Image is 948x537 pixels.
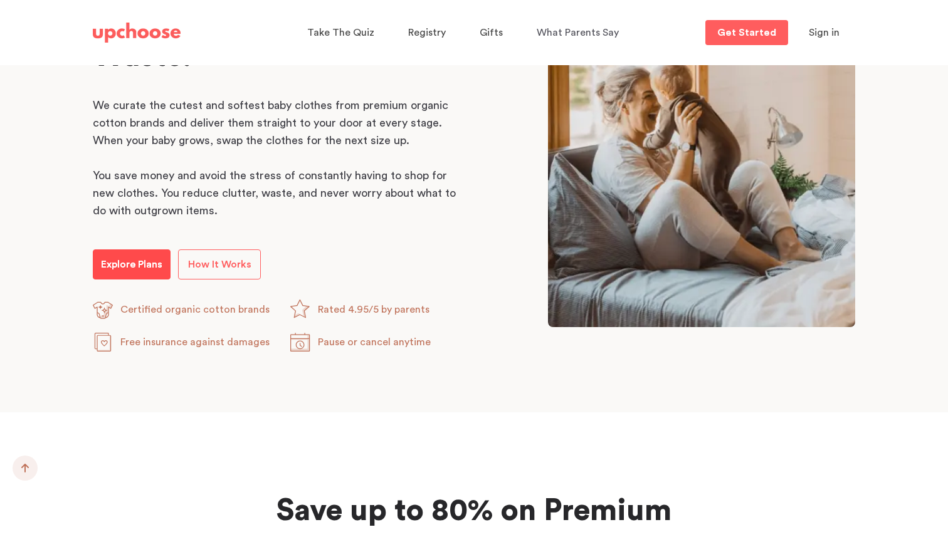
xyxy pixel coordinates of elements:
[537,28,619,38] span: What Parents Say
[93,96,463,149] p: We curate the cutest and softest baby clothes from premium organic cotton brands and deliver them...
[93,20,181,46] a: UpChoose
[93,167,463,219] p: You save money and avoid the stress of constantly having to shop for new clothes. You reduce clut...
[537,21,623,45] a: What Parents Say
[717,28,776,38] p: Get Started
[178,249,261,279] a: How It Works
[480,28,503,38] span: Gifts
[705,20,788,45] a: Get Started
[318,337,431,347] span: Pause or cancel anytime
[480,21,507,45] a: Gifts
[120,337,270,347] span: Free insurance against damages
[408,21,450,45] a: Registry
[793,20,855,45] button: Sign in
[307,28,374,38] span: Take The Quiz
[120,305,270,315] span: Certified organic cotton brands
[307,21,378,45] a: Take The Quiz
[101,257,162,272] p: Explore Plans
[809,28,840,38] span: Sign in
[318,305,429,315] span: Rated 4.95/5 by parents
[93,249,171,279] a: Explore Plans
[188,259,251,269] span: How It Works
[93,23,181,43] img: UpChoose
[408,28,446,38] span: Registry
